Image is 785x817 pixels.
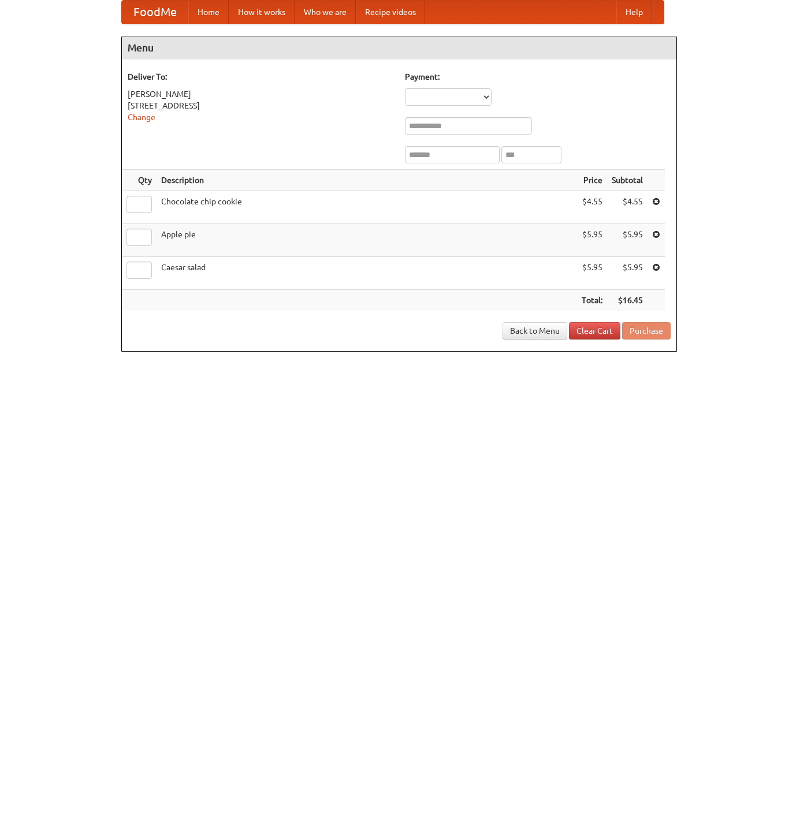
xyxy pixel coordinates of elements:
[607,290,648,311] th: $16.45
[577,170,607,191] th: Price
[577,257,607,290] td: $5.95
[577,191,607,224] td: $4.55
[607,224,648,257] td: $5.95
[607,170,648,191] th: Subtotal
[577,224,607,257] td: $5.95
[356,1,425,24] a: Recipe videos
[128,113,155,122] a: Change
[128,100,393,111] div: [STREET_ADDRESS]
[607,191,648,224] td: $4.55
[122,36,676,59] h4: Menu
[295,1,356,24] a: Who we are
[229,1,295,24] a: How it works
[569,322,620,340] a: Clear Cart
[616,1,652,24] a: Help
[157,191,577,224] td: Chocolate chip cookie
[503,322,567,340] a: Back to Menu
[122,1,188,24] a: FoodMe
[607,257,648,290] td: $5.95
[128,71,393,83] h5: Deliver To:
[157,170,577,191] th: Description
[157,257,577,290] td: Caesar salad
[577,290,607,311] th: Total:
[405,71,671,83] h5: Payment:
[622,322,671,340] button: Purchase
[188,1,229,24] a: Home
[128,88,393,100] div: [PERSON_NAME]
[122,170,157,191] th: Qty
[157,224,577,257] td: Apple pie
